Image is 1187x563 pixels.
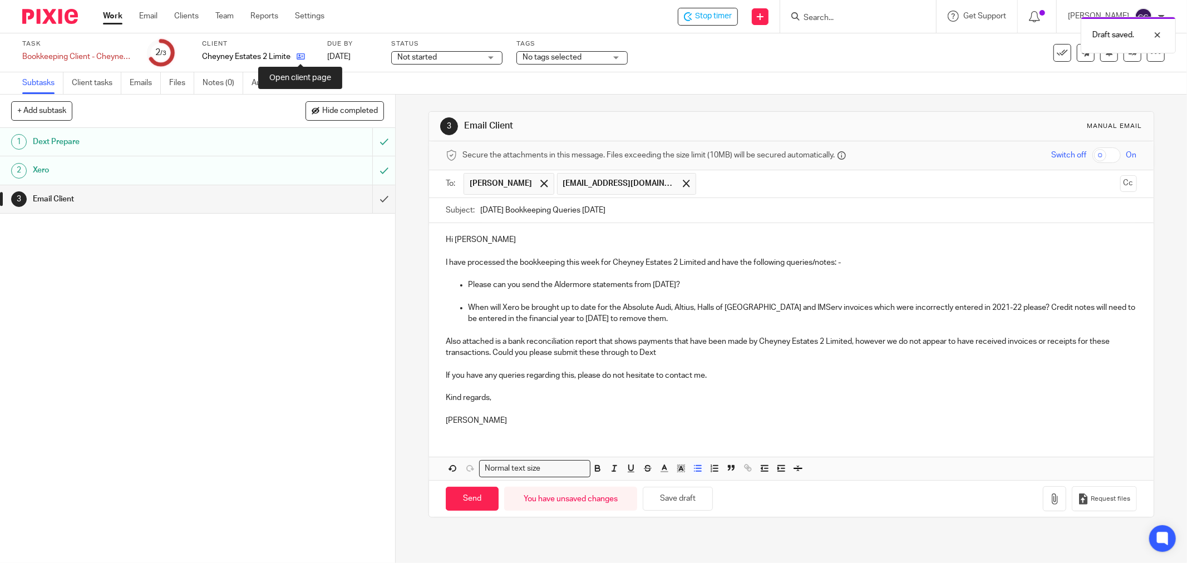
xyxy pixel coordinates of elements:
[72,72,121,94] a: Client tasks
[22,51,134,62] div: Bookkeeping Client - Cheyney Estates 2
[306,101,384,120] button: Hide completed
[470,178,532,189] span: [PERSON_NAME]
[215,11,234,22] a: Team
[1052,150,1087,161] span: Switch off
[544,463,584,475] input: Search for option
[160,50,166,56] small: /3
[482,463,543,475] span: Normal text size
[1135,8,1152,26] img: svg%3E
[1092,29,1134,41] p: Draft saved.
[446,392,1137,403] p: Kind regards,
[11,163,27,179] div: 2
[446,178,458,189] label: To:
[22,39,134,48] label: Task
[103,11,122,22] a: Work
[468,279,1137,290] p: Please can you send the Aldermore statements from [DATE]?
[643,487,713,511] button: Save draft
[250,11,278,22] a: Reports
[479,460,590,477] div: Search for option
[563,178,674,189] span: [EMAIL_ADDRESS][DOMAIN_NAME]
[203,72,243,94] a: Notes (0)
[446,205,475,216] label: Subject:
[295,11,324,22] a: Settings
[22,9,78,24] img: Pixie
[446,234,1137,245] p: Hi [PERSON_NAME]
[11,101,72,120] button: + Add subtask
[397,53,437,61] span: Not started
[130,72,161,94] a: Emails
[327,39,377,48] label: Due by
[446,336,1137,359] p: Also attached is a bank reconciliation report that shows payments that have been made by Cheyney ...
[22,72,63,94] a: Subtasks
[33,191,252,208] h1: Email Client
[523,53,582,61] span: No tags selected
[11,191,27,207] div: 3
[1126,150,1137,161] span: On
[327,53,351,61] span: [DATE]
[33,162,252,179] h1: Xero
[174,11,199,22] a: Clients
[1091,495,1131,503] span: Request files
[322,107,378,116] span: Hide completed
[11,134,27,150] div: 1
[391,39,503,48] label: Status
[202,51,291,62] p: Cheyney Estates 2 Limited
[1120,175,1137,192] button: Cc
[446,487,499,511] input: Send
[446,370,1137,381] p: If you have any queries regarding this, please do not hesitate to contact me.
[169,72,194,94] a: Files
[139,11,157,22] a: Email
[468,302,1137,325] p: When will Xero be brought up to date for the Absolute Audi, Altius, Halls of [GEOGRAPHIC_DATA] an...
[464,120,815,132] h1: Email Client
[33,134,252,150] h1: Dext Prepare
[202,39,313,48] label: Client
[678,8,738,26] div: Cheyney Estates 2 Limited - Bookkeeping Client - Cheyney Estates 2
[462,150,835,161] span: Secure the attachments in this message. Files exceeding the size limit (10MB) will be secured aut...
[155,46,166,59] div: 2
[446,257,1137,268] p: I have processed the bookkeeping this week for Cheyney Estates 2 Limited and have the following q...
[440,117,458,135] div: 3
[504,487,637,511] div: You have unsaved changes
[446,415,1137,426] p: [PERSON_NAME]
[1072,486,1136,511] button: Request files
[1087,122,1142,131] div: Manual email
[516,39,628,48] label: Tags
[252,72,294,94] a: Audit logs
